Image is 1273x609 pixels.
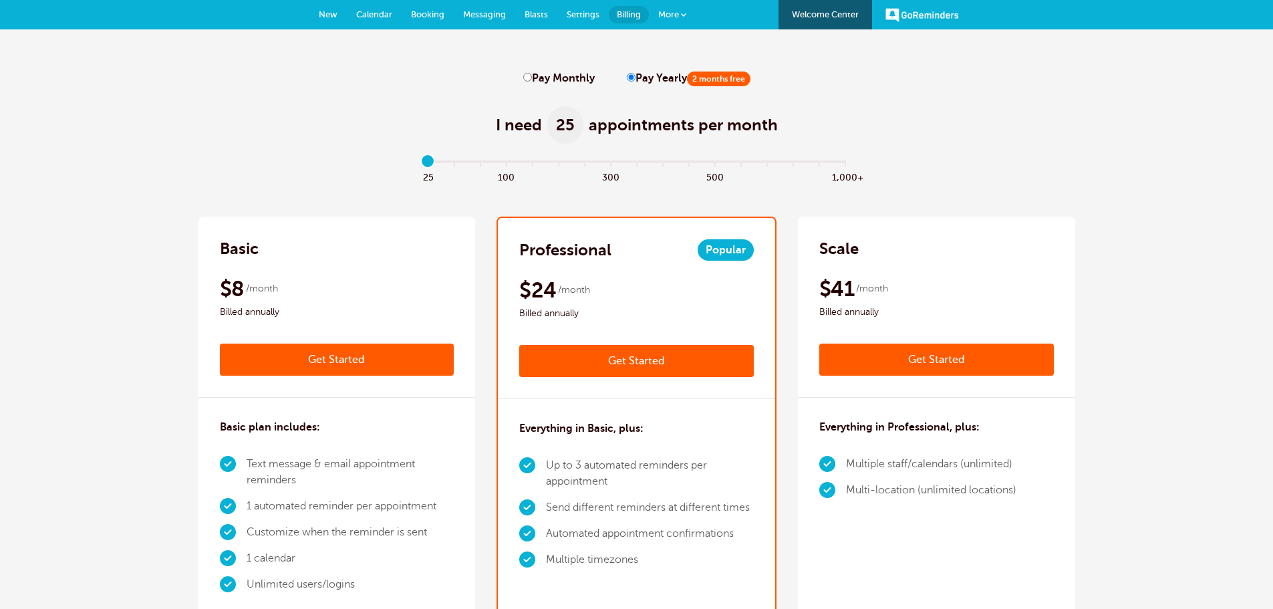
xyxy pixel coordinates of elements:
[546,453,754,495] li: Up to 3 automated reminders per appointment
[247,572,454,598] li: Unlimited users/logins
[627,72,750,85] label: Pay Yearly
[547,106,583,144] span: 25
[627,73,635,82] input: Pay Yearly2 months free
[519,306,754,322] span: Billed annually
[546,495,754,521] li: Send different reminders at different times
[819,238,859,259] h2: Scale
[609,6,649,23] a: Billing
[832,168,858,184] span: 1,000+
[356,9,392,19] span: Calendar
[819,344,1054,376] a: Get Started
[415,168,441,184] span: 25
[496,114,542,136] span: I need
[246,281,278,297] span: /month
[519,345,754,377] a: Get Started
[846,451,1016,477] li: Multiple staff/calendars (unlimited)
[698,239,754,261] span: Popular
[525,9,548,19] span: Blasts
[220,419,320,435] h3: Basic plan includes:
[220,238,259,259] h2: Basic
[597,168,623,184] span: 300
[846,477,1016,503] li: Multi-location (unlimited locations)
[856,281,888,297] span: /month
[411,9,444,19] span: Booking
[523,72,595,85] label: Pay Monthly
[220,275,245,302] span: $8
[519,277,556,303] span: $24
[220,304,454,320] span: Billed annually
[247,519,454,545] li: Customize when the reminder is sent
[819,419,980,435] h3: Everything in Professional, plus:
[220,344,454,376] a: Get Started
[247,545,454,572] li: 1 calendar
[546,521,754,547] li: Automated appointment confirmations
[319,9,337,19] span: New
[589,114,778,136] span: appointments per month
[567,9,599,19] span: Settings
[687,72,750,86] span: 2 months free
[493,168,519,184] span: 100
[247,451,454,493] li: Text message & email appointment reminders
[523,73,532,82] input: Pay Monthly
[519,420,644,437] h3: Everything in Basic, plus:
[519,239,611,261] h2: Professional
[546,547,754,573] li: Multiple timezones
[617,9,641,19] span: Billing
[558,282,590,298] span: /month
[702,168,728,184] span: 500
[819,304,1054,320] span: Billed annually
[819,275,854,302] span: $41
[247,493,454,519] li: 1 automated reminder per appointment
[658,9,679,19] span: More
[463,9,506,19] span: Messaging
